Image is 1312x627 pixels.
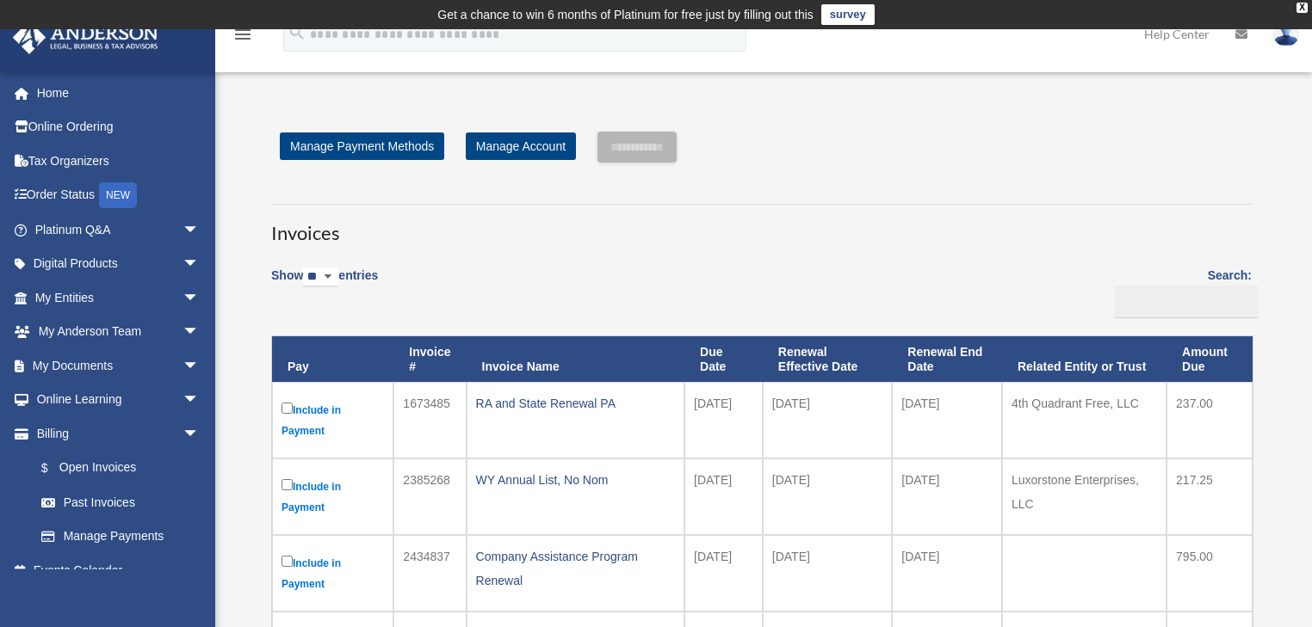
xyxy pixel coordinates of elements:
input: Search: [1114,286,1258,318]
select: Showentries [303,267,338,287]
img: Anderson Advisors Platinum Portal [8,21,164,54]
a: $Open Invoices [24,451,208,486]
span: arrow_drop_down [183,247,217,282]
span: arrow_drop_down [183,280,217,316]
a: Tax Organizers [12,144,226,178]
td: [DATE] [763,382,892,458]
a: Manage Account [466,132,576,160]
td: 2385268 [393,458,466,535]
td: [DATE] [892,458,1002,535]
input: Include in Payment [282,403,293,414]
a: menu [232,30,253,45]
td: Luxorstone Enterprises, LLC [1002,458,1167,535]
input: Include in Payment [282,479,293,490]
i: menu [232,24,253,45]
th: Pay: activate to sort column descending [272,336,393,383]
div: RA and State Renewal PA [476,391,675,415]
td: [DATE] [892,382,1002,458]
span: arrow_drop_down [183,315,217,350]
a: My Anderson Teamarrow_drop_down [12,315,226,349]
a: Online Learningarrow_drop_down [12,383,226,417]
label: Show entries [271,265,378,304]
div: NEW [99,182,137,208]
a: Platinum Q&Aarrow_drop_down [12,212,226,247]
h3: Invoices [271,204,1252,247]
td: [DATE] [763,458,892,535]
th: Due Date: activate to sort column ascending [684,336,763,383]
td: 2434837 [393,535,466,612]
div: close [1297,3,1308,13]
td: 217.25 [1167,458,1253,535]
a: Home [12,76,226,110]
td: [DATE] [684,535,763,612]
th: Invoice Name: activate to sort column ascending [467,336,684,383]
td: 237.00 [1167,382,1253,458]
a: My Documentsarrow_drop_down [12,348,226,383]
div: Get a chance to win 6 months of Platinum for free just by filling out this [437,4,814,25]
th: Related Entity or Trust: activate to sort column ascending [1002,336,1167,383]
th: Invoice #: activate to sort column ascending [393,336,466,383]
span: $ [51,458,59,479]
a: Manage Payment Methods [280,132,444,160]
img: User Pic [1273,22,1299,46]
i: search [288,23,306,42]
td: [DATE] [684,458,763,535]
a: Events Calendar [12,553,226,587]
th: Renewal Effective Date: activate to sort column ascending [763,336,892,383]
label: Include in Payment [282,399,384,441]
td: [DATE] [763,535,892,612]
label: Include in Payment [282,552,384,594]
div: WY Annual List, No Nom [476,468,675,492]
td: [DATE] [684,382,763,458]
label: Search: [1108,265,1252,318]
span: arrow_drop_down [183,383,217,418]
th: Amount Due: activate to sort column ascending [1167,336,1253,383]
a: Online Ordering [12,110,226,144]
label: Include in Payment [282,476,384,518]
div: Company Assistance Program Renewal [476,544,675,593]
a: Digital Productsarrow_drop_down [12,247,226,281]
td: [DATE] [892,535,1002,612]
span: arrow_drop_down [183,212,217,248]
a: survey [821,4,875,25]
td: 4th Quadrant Free, LLC [1002,382,1167,458]
td: 795.00 [1167,535,1253,612]
span: arrow_drop_down [183,416,217,452]
a: Order StatusNEW [12,178,226,213]
span: arrow_drop_down [183,348,217,384]
a: Manage Payments [24,519,217,554]
a: Past Invoices [24,485,217,519]
a: Billingarrow_drop_down [12,416,217,451]
input: Include in Payment [282,556,293,567]
td: 1673485 [393,382,466,458]
a: My Entitiesarrow_drop_down [12,280,226,315]
th: Renewal End Date: activate to sort column ascending [892,336,1002,383]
